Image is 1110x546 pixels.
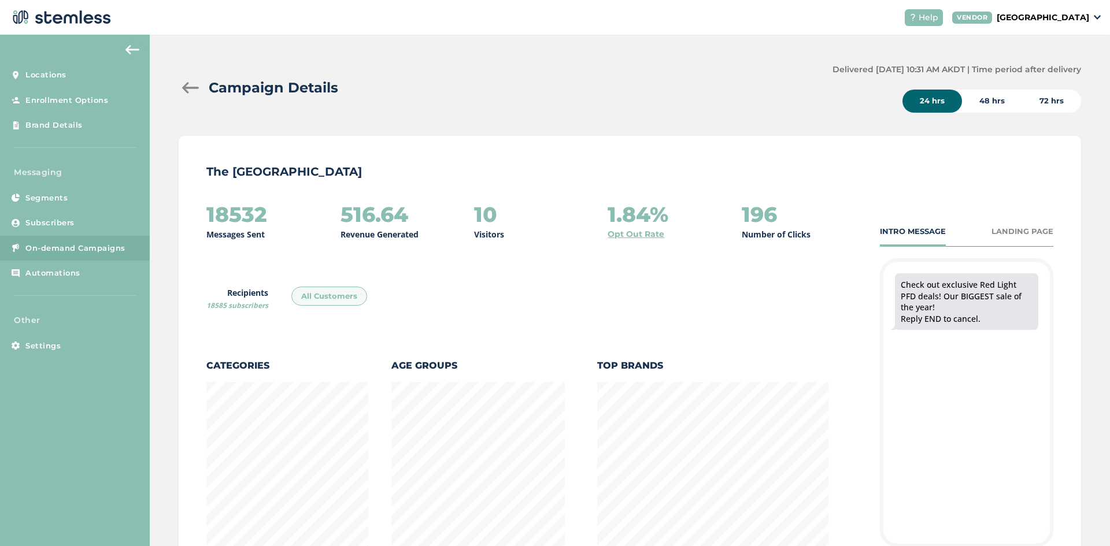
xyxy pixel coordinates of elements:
p: Visitors [474,228,504,240]
h2: Campaign Details [209,77,338,98]
p: Number of Clicks [742,228,811,240]
img: icon-help-white-03924b79.svg [909,14,916,21]
div: 24 hrs [902,90,962,113]
span: Help [919,12,938,24]
h2: 10 [474,203,497,226]
h2: 196 [742,203,777,226]
div: 72 hrs [1022,90,1081,113]
p: Messages Sent [206,228,265,240]
div: VENDOR [952,12,992,24]
span: Brand Details [25,120,83,131]
span: Automations [25,268,80,279]
p: The [GEOGRAPHIC_DATA] [206,164,1053,180]
img: icon_down-arrow-small-66adaf34.svg [1094,15,1101,20]
div: INTRO MESSAGE [880,226,946,237]
h2: 18532 [206,203,267,226]
span: Segments [25,192,68,204]
div: 48 hrs [962,90,1022,113]
span: On-demand Campaigns [25,243,125,254]
h2: 516.64 [341,203,408,226]
label: Recipients [206,287,268,311]
label: Delivered [DATE] 10:31 AM AKDT | Time period after delivery [832,64,1081,76]
div: LANDING PAGE [991,226,1053,237]
span: Locations [25,69,66,81]
label: Top Brands [597,359,828,373]
span: Enrollment Options [25,95,108,106]
p: [GEOGRAPHIC_DATA] [997,12,1089,24]
span: 18585 subscribers [206,300,268,310]
h2: 1.84% [608,203,668,226]
a: Opt Out Rate [608,228,664,240]
iframe: Chat Widget [1052,491,1110,546]
img: icon-arrow-back-accent-c549486e.svg [125,45,139,54]
label: Categories [206,359,368,373]
div: Check out exclusive Red Light PFD deals! Our BIGGEST sale of the year! Reply END to cancel. [901,279,1033,324]
span: Subscribers [25,217,75,229]
img: logo-dark-0685b13c.svg [9,6,111,29]
p: Revenue Generated [341,228,419,240]
span: Settings [25,340,61,352]
div: All Customers [291,287,367,306]
label: Age Groups [391,359,565,373]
